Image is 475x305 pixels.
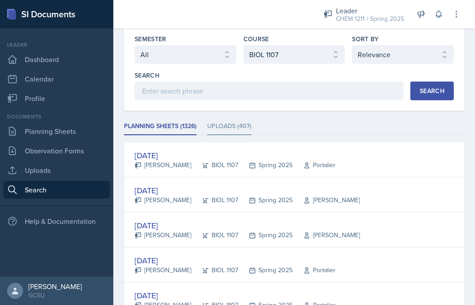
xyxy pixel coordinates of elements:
div: Spring 2025 [238,231,293,240]
div: [DATE] [135,254,336,266]
li: Uploads (407) [207,118,251,135]
input: Enter search phrase [135,82,403,100]
button: Search [410,82,454,100]
div: Spring 2025 [238,196,293,205]
div: Portalier [293,266,336,275]
div: [PERSON_NAME] [135,160,191,170]
div: [DATE] [135,184,360,196]
div: Leader [336,5,404,16]
div: [PERSON_NAME] [135,266,191,275]
a: Search [4,181,110,199]
a: Planning Sheets [4,122,110,140]
div: [PERSON_NAME] [293,196,360,205]
div: BIOL 1107 [191,231,238,240]
li: Planning Sheets (1326) [124,118,197,135]
a: Profile [4,90,110,107]
a: Calendar [4,70,110,88]
label: Semester [135,35,166,43]
div: [DATE] [135,289,336,301]
div: Leader [4,41,110,49]
a: Dashboard [4,51,110,68]
div: [DATE] [135,219,360,231]
div: Portalier [293,160,336,170]
div: CHEM 1211 / Spring 2025 [336,14,404,23]
div: Documents [4,113,110,121]
div: Search [420,87,444,94]
div: [PERSON_NAME] [135,231,191,240]
div: Spring 2025 [238,266,293,275]
a: Observation Forms [4,142,110,160]
div: BIOL 1107 [191,160,238,170]
label: Sort By [352,35,378,43]
div: GCSU [28,291,82,300]
div: Spring 2025 [238,160,293,170]
a: Uploads [4,161,110,179]
div: [PERSON_NAME] [135,196,191,205]
label: Course [243,35,269,43]
div: [DATE] [135,149,336,161]
div: [PERSON_NAME] [28,282,82,291]
div: Help & Documentation [4,212,110,230]
div: BIOL 1107 [191,266,238,275]
label: Search [135,71,159,80]
div: BIOL 1107 [191,196,238,205]
div: [PERSON_NAME] [293,231,360,240]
